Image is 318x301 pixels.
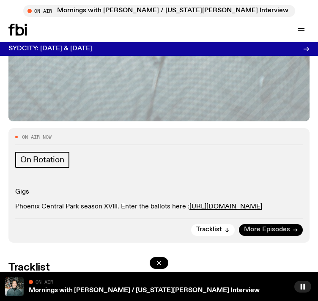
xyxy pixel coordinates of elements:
[8,46,92,52] h3: SYDCITY: [DATE] & [DATE]
[191,224,235,236] button: Tracklist
[29,287,260,294] a: Mornings with [PERSON_NAME] / [US_STATE][PERSON_NAME] Interview
[36,279,53,285] span: On Air
[5,277,24,296] img: Radio presenter Ben Hansen sits in front of a wall of photos and an fbi radio sign. Film photo. B...
[15,188,303,196] p: Gigs
[189,203,262,210] a: [URL][DOMAIN_NAME]
[244,227,290,233] span: More Episodes
[23,5,295,17] button: On AirMornings with [PERSON_NAME] / [US_STATE][PERSON_NAME] Interview
[8,263,310,273] h2: Tracklist
[196,227,222,233] span: Tracklist
[239,224,303,236] a: More Episodes
[15,152,69,168] a: On Rotation
[15,203,303,211] p: Phoenix Central Park season XVIII. Enter the ballots here :
[20,155,64,164] span: On Rotation
[22,135,52,140] span: On Air Now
